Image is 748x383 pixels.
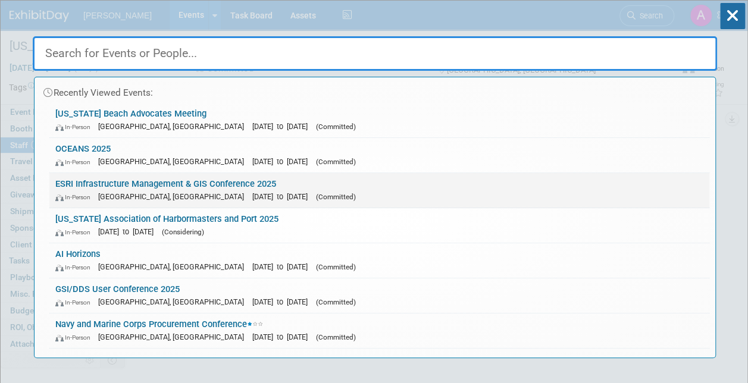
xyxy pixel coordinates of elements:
span: [DATE] to [DATE] [98,227,159,236]
span: [DATE] to [DATE] [252,122,314,131]
span: [GEOGRAPHIC_DATA], [GEOGRAPHIC_DATA] [98,332,250,341]
span: In-Person [55,193,96,201]
span: In-Person [55,299,96,306]
a: AI Horizons In-Person [GEOGRAPHIC_DATA], [GEOGRAPHIC_DATA] [DATE] to [DATE] (Committed) [49,243,709,278]
span: [GEOGRAPHIC_DATA], [GEOGRAPHIC_DATA] [98,122,250,131]
span: (Committed) [316,123,356,131]
span: [GEOGRAPHIC_DATA], [GEOGRAPHIC_DATA] [98,157,250,166]
a: [US_STATE] Beach Advocates Meeting In-Person [GEOGRAPHIC_DATA], [GEOGRAPHIC_DATA] [DATE] to [DATE... [49,103,709,137]
span: [DATE] to [DATE] [252,192,314,201]
a: GSI/DDS User Conference 2025 In-Person [GEOGRAPHIC_DATA], [GEOGRAPHIC_DATA] [DATE] to [DATE] (Com... [49,278,709,313]
span: (Committed) [316,158,356,166]
a: OCEANS 2025 In-Person [GEOGRAPHIC_DATA], [GEOGRAPHIC_DATA] [DATE] to [DATE] (Committed) [49,138,709,172]
div: Recently Viewed Events: [40,77,709,103]
span: In-Person [55,263,96,271]
span: [DATE] to [DATE] [252,262,314,271]
span: [DATE] to [DATE] [252,157,314,166]
span: [DATE] to [DATE] [252,332,314,341]
a: [US_STATE] Association of Harbormasters and Port 2025 In-Person [DATE] to [DATE] (Considering) [49,208,709,243]
span: (Committed) [316,263,356,271]
a: Navy and Marine Corps Procurement Conference In-Person [GEOGRAPHIC_DATA], [GEOGRAPHIC_DATA] [DATE... [49,313,709,348]
span: In-Person [55,123,96,131]
span: [DATE] to [DATE] [252,297,314,306]
span: (Committed) [316,193,356,201]
span: [GEOGRAPHIC_DATA], [GEOGRAPHIC_DATA] [98,297,250,306]
span: [GEOGRAPHIC_DATA], [GEOGRAPHIC_DATA] [98,262,250,271]
input: Search for Events or People... [33,36,717,71]
span: (Committed) [316,333,356,341]
span: (Committed) [316,298,356,306]
span: In-Person [55,334,96,341]
span: In-Person [55,228,96,236]
span: In-Person [55,158,96,166]
span: [GEOGRAPHIC_DATA], [GEOGRAPHIC_DATA] [98,192,250,201]
span: (Considering) [162,228,204,236]
a: ESRI Infrastructure Management & GIS Conference 2025 In-Person [GEOGRAPHIC_DATA], [GEOGRAPHIC_DAT... [49,173,709,208]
